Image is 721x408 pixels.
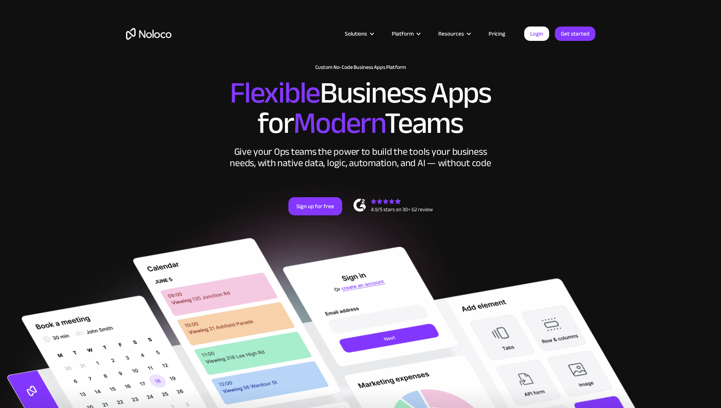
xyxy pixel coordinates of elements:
[230,65,320,121] span: Flexible
[126,78,595,139] h2: Business Apps for Teams
[524,26,549,41] a: Login
[345,29,367,39] div: Solutions
[228,146,493,169] div: Give your Ops teams the power to build the tools your business needs, with native data, logic, au...
[438,29,464,39] div: Resources
[126,28,171,40] a: home
[382,29,429,39] div: Platform
[429,29,479,39] div: Resources
[392,29,414,39] div: Platform
[288,197,342,215] a: Sign up for free
[479,29,515,39] a: Pricing
[555,26,595,41] a: Get started
[335,29,382,39] div: Solutions
[293,95,385,151] span: Modern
